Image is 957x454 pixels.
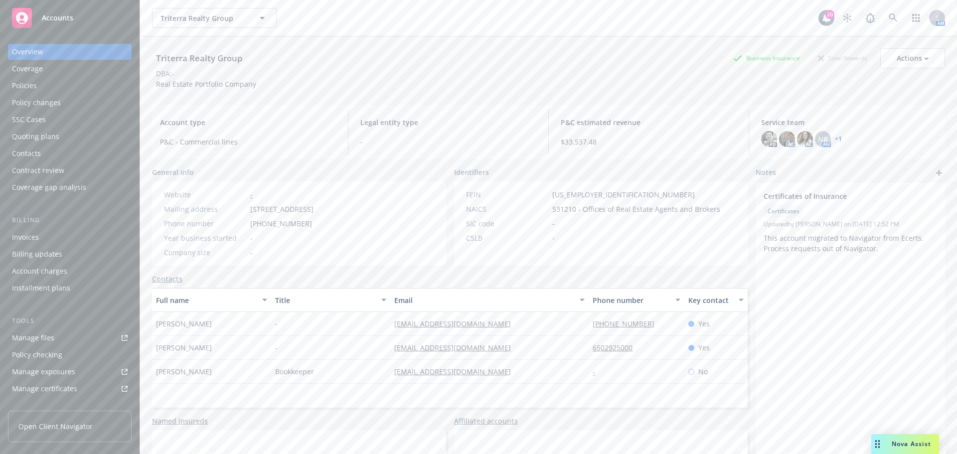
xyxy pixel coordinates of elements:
[275,318,278,329] span: -
[8,4,132,32] a: Accounts
[897,49,929,68] div: Actions
[818,134,828,145] span: NR
[593,367,603,376] a: -
[698,366,708,377] span: No
[152,274,182,284] a: Contacts
[12,381,77,397] div: Manage certificates
[12,95,61,111] div: Policy changes
[152,167,194,177] span: General info
[42,14,73,22] span: Accounts
[160,137,336,147] span: P&C - Commercial lines
[797,131,813,147] img: photo
[8,95,132,111] a: Policy changes
[12,61,43,77] div: Coverage
[152,52,247,65] div: Triterra Realty Group
[552,233,555,243] span: -
[12,179,86,195] div: Coverage gap analysis
[12,146,41,161] div: Contacts
[250,218,312,229] span: [PHONE_NUMBER]
[8,364,132,380] a: Manage exposures
[8,280,132,296] a: Installment plans
[764,191,911,201] span: Certificates of Insurance
[164,218,246,229] div: Phone number
[8,347,132,363] a: Policy checking
[466,218,548,229] div: SIC code
[871,434,884,454] div: Drag to move
[8,162,132,178] a: Contract review
[394,343,519,352] a: [EMAIL_ADDRESS][DOMAIN_NAME]
[152,416,208,426] a: Named insureds
[871,434,939,454] button: Nova Assist
[561,137,737,147] span: $33,537.48
[394,295,574,305] div: Email
[761,131,777,147] img: photo
[250,247,253,258] span: -
[18,421,93,432] span: Open Client Navigator
[8,215,132,225] div: Billing
[156,295,256,305] div: Full name
[835,136,842,142] a: +1
[768,207,799,216] span: Certificates
[390,288,589,312] button: Email
[8,129,132,145] a: Quoting plans
[156,366,212,377] span: [PERSON_NAME]
[8,112,132,128] a: SSC Cases
[698,318,710,329] span: Yes
[552,189,695,200] span: [US_EMPLOYER_IDENTIFICATION_NUMBER]
[12,112,46,128] div: SSC Cases
[8,316,132,326] div: Tools
[164,189,246,200] div: Website
[12,364,75,380] div: Manage exposures
[156,68,174,79] div: DBA: -
[275,366,314,377] span: Bookkeeper
[813,52,872,64] div: Total Rewards
[394,367,519,376] a: [EMAIL_ADDRESS][DOMAIN_NAME]
[837,8,857,28] a: Stop snowing
[892,440,931,448] span: Nova Assist
[12,162,64,178] div: Contract review
[12,398,62,414] div: Manage claims
[466,204,548,214] div: NAICS
[12,44,43,60] div: Overview
[589,288,684,312] button: Phone number
[906,8,926,28] a: Switch app
[160,117,336,128] span: Account type
[271,288,390,312] button: Title
[454,167,489,177] span: Identifiers
[454,416,518,426] a: Affiliated accounts
[8,263,132,279] a: Account charges
[12,246,62,262] div: Billing updates
[756,167,776,179] span: Notes
[764,220,937,229] span: Updated by [PERSON_NAME] on [DATE] 12:52 PM
[156,342,212,353] span: [PERSON_NAME]
[275,295,375,305] div: Title
[164,247,246,258] div: Company size
[152,8,277,28] button: Triterra Realty Group
[466,189,548,200] div: FEIN
[698,342,710,353] span: Yes
[756,183,945,262] div: Certificates of InsuranceCertificatesUpdatedby [PERSON_NAME] on [DATE] 12:52 PMThis account migra...
[764,233,926,253] span: This account migrated to Navigator from Ecerts. Process requests out of Navigator.
[250,190,253,199] a: -
[688,295,733,305] div: Key contact
[12,330,54,346] div: Manage files
[8,381,132,397] a: Manage certificates
[779,131,795,147] img: photo
[8,78,132,94] a: Policies
[156,318,212,329] span: [PERSON_NAME]
[860,8,880,28] a: Report a Bug
[360,137,536,147] span: -
[552,204,720,214] span: 531210 - Offices of Real Estate Agents and Brokers
[593,295,669,305] div: Phone number
[8,146,132,161] a: Contacts
[12,263,67,279] div: Account charges
[728,52,805,64] div: Business Insurance
[8,229,132,245] a: Invoices
[593,319,662,328] a: [PHONE_NUMBER]
[825,10,834,19] div: 20
[12,280,70,296] div: Installment plans
[164,233,246,243] div: Year business started
[593,343,640,352] a: 6502925000
[275,342,278,353] span: -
